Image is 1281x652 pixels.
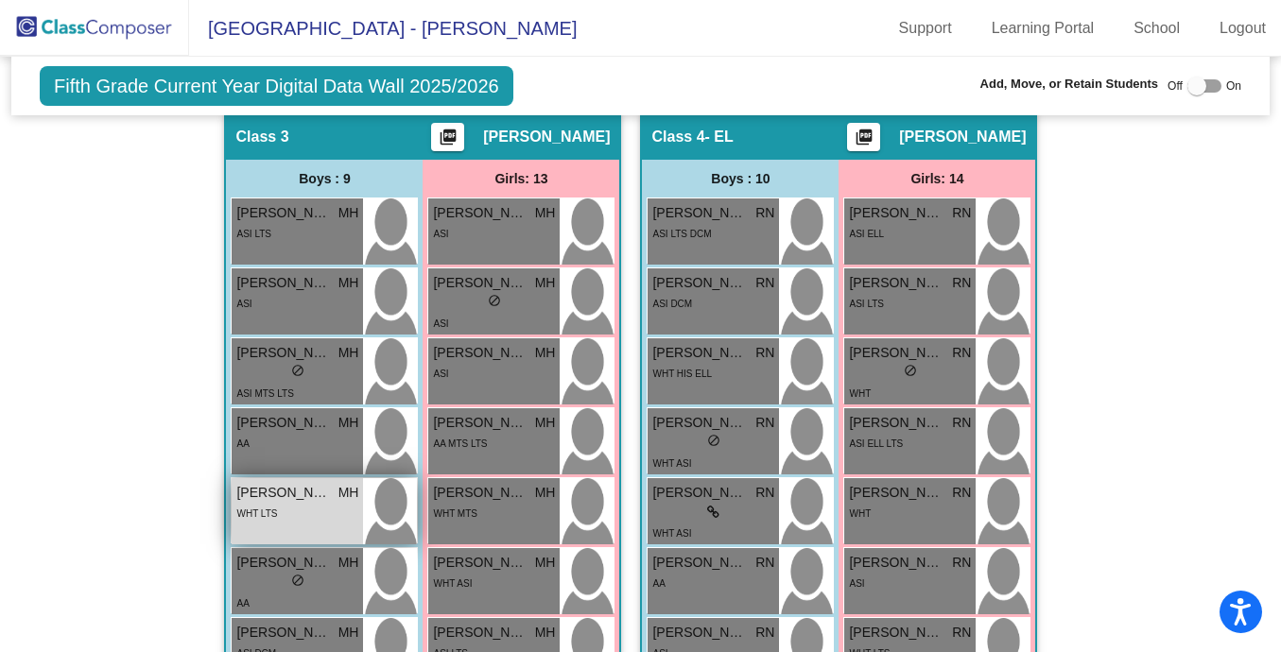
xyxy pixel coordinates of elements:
[535,623,556,643] span: MH
[226,160,423,197] div: Boys : 9
[755,203,774,223] span: RN
[884,13,967,43] a: Support
[849,623,943,643] span: [PERSON_NAME]
[952,413,971,433] span: RN
[1168,77,1183,94] span: Off
[433,229,448,239] span: ASI
[433,203,528,223] span: [PERSON_NAME]
[433,553,528,573] span: [PERSON_NAME]
[189,13,577,43] span: [GEOGRAPHIC_DATA] - [PERSON_NAME]
[535,343,556,363] span: MH
[433,578,472,589] span: WHT ASI
[980,75,1159,94] span: Add, Move, or Retain Students
[652,343,747,363] span: [PERSON_NAME]
[338,413,359,433] span: MH
[433,273,528,293] span: [PERSON_NAME]
[652,458,691,469] span: WHT ASI
[535,203,556,223] span: MH
[338,483,359,503] span: MH
[977,13,1110,43] a: Learning Portal
[651,128,704,146] span: Class 4
[849,413,943,433] span: [PERSON_NAME]
[707,434,720,447] span: do_not_disturb_alt
[755,343,774,363] span: RN
[433,413,528,433] span: [PERSON_NAME]
[755,483,774,503] span: RN
[849,299,884,309] span: ASI LTS
[236,299,251,309] span: ASI
[433,623,528,643] span: [PERSON_NAME]
[1226,77,1241,94] span: On
[236,483,331,503] span: [PERSON_NAME]
[236,413,331,433] span: [PERSON_NAME]
[236,203,331,223] span: [PERSON_NAME]
[849,578,864,589] span: ASI
[952,623,971,643] span: RN
[433,483,528,503] span: [PERSON_NAME]
[483,128,610,146] span: [PERSON_NAME]
[839,160,1035,197] div: Girls: 14
[652,528,691,539] span: WHT ASI
[338,273,359,293] span: MH
[755,623,774,643] span: RN
[40,66,513,106] span: Fifth Grade Current Year Digital Data Wall 2025/2026
[236,553,331,573] span: [PERSON_NAME]
[849,388,871,399] span: WHT
[952,203,971,223] span: RN
[849,553,943,573] span: [PERSON_NAME]
[853,128,875,154] mat-icon: picture_as_pdf
[433,343,528,363] span: [PERSON_NAME]
[236,343,331,363] span: [PERSON_NAME] [PERSON_NAME]
[652,203,747,223] span: [PERSON_NAME]
[652,578,665,589] span: AA
[652,413,747,433] span: [PERSON_NAME]
[1204,13,1281,43] a: Logout
[642,160,839,197] div: Boys : 10
[535,483,556,503] span: MH
[433,318,448,329] span: ASI
[652,299,692,309] span: ASI DCM
[236,229,271,239] span: ASI LTS
[535,273,556,293] span: MH
[899,128,1026,146] span: [PERSON_NAME]
[652,553,747,573] span: [PERSON_NAME] [PERSON_NAME]
[847,123,880,151] button: Print Students Details
[236,273,331,293] span: [PERSON_NAME]
[755,273,774,293] span: RN
[755,413,774,433] span: RN
[291,574,304,587] span: do_not_disturb_alt
[236,508,277,519] span: WHT LTS
[652,369,712,379] span: WHT HIS ELL
[849,483,943,503] span: [PERSON_NAME]
[423,160,619,197] div: Girls: 13
[849,438,903,449] span: ASI ELL LTS
[338,343,359,363] span: MH
[952,553,971,573] span: RN
[236,598,249,609] span: AA
[236,438,249,449] span: AA
[652,483,747,503] span: [PERSON_NAME]
[652,623,747,643] span: [PERSON_NAME]
[849,273,943,293] span: [PERSON_NAME][DATE]
[849,229,884,239] span: ASI ELL
[849,203,943,223] span: [PERSON_NAME]
[952,483,971,503] span: RN
[535,413,556,433] span: MH
[952,273,971,293] span: RN
[236,623,331,643] span: [PERSON_NAME]
[652,229,711,239] span: ASI LTS DCM
[488,294,501,307] span: do_not_disturb_alt
[849,508,871,519] span: WHT
[431,123,464,151] button: Print Students Details
[1118,13,1195,43] a: School
[291,364,304,377] span: do_not_disturb_alt
[236,388,293,399] span: ASI MTS LTS
[433,438,487,449] span: AA MTS LTS
[904,364,917,377] span: do_not_disturb_alt
[235,128,288,146] span: Class 3
[705,128,734,146] span: - EL
[437,128,459,154] mat-icon: picture_as_pdf
[433,369,448,379] span: ASI
[535,553,556,573] span: MH
[849,343,943,363] span: [PERSON_NAME]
